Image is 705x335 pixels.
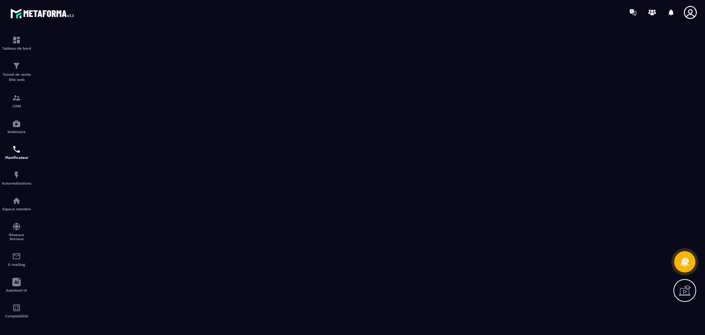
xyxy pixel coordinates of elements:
[2,207,31,211] p: Espace membre
[2,130,31,134] p: Webinaire
[2,191,31,217] a: automationsautomationsEspace membre
[2,46,31,50] p: Tableau de bord
[2,139,31,165] a: schedulerschedulerPlanificateur
[12,222,21,231] img: social-network
[2,217,31,246] a: social-networksocial-networkRéseaux Sociaux
[2,288,31,292] p: Assistant IA
[12,196,21,205] img: automations
[2,246,31,272] a: emailemailE-mailing
[2,263,31,267] p: E-mailing
[12,119,21,128] img: automations
[2,56,31,88] a: formationformationTunnel de vente Site web
[2,104,31,108] p: CRM
[12,145,21,154] img: scheduler
[12,61,21,70] img: formation
[2,30,31,56] a: formationformationTableau de bord
[2,314,31,318] p: Comptabilité
[2,272,31,298] a: Assistant IA
[12,303,21,312] img: accountant
[2,156,31,160] p: Planificateur
[2,298,31,324] a: accountantaccountantComptabilité
[12,252,21,261] img: email
[10,7,76,20] img: logo
[2,181,31,185] p: Automatisations
[2,88,31,114] a: formationformationCRM
[2,233,31,241] p: Réseaux Sociaux
[2,114,31,139] a: automationsautomationsWebinaire
[2,72,31,82] p: Tunnel de vente Site web
[12,36,21,44] img: formation
[12,171,21,179] img: automations
[12,93,21,102] img: formation
[2,165,31,191] a: automationsautomationsAutomatisations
